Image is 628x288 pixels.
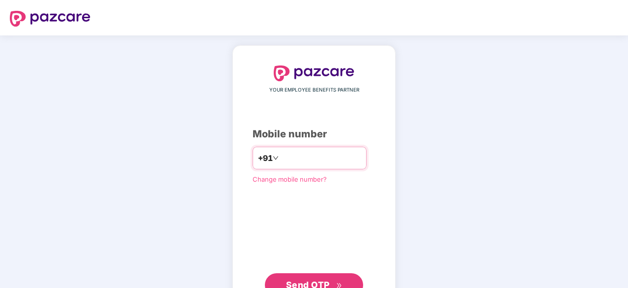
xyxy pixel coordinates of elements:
div: Mobile number [253,127,375,142]
img: logo [10,11,90,27]
span: YOUR EMPLOYEE BENEFITS PARTNER [269,86,359,94]
a: Change mobile number? [253,175,327,183]
span: +91 [258,152,273,164]
img: logo [274,65,354,81]
span: down [273,155,279,161]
